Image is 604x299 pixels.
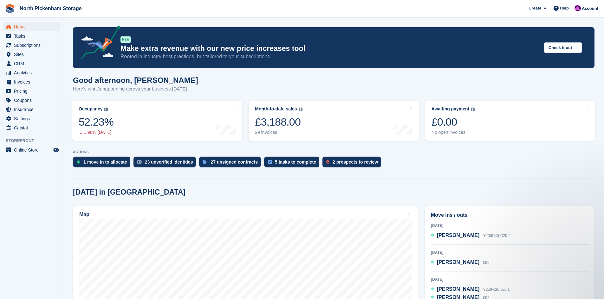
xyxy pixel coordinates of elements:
[14,78,52,86] span: Invoices
[3,41,60,50] a: menu
[249,101,419,141] a: Month-to-date sales £3,188.00 29 invoices
[76,26,120,62] img: price-adjustments-announcement-icon-8257ccfd72463d97f412b2fc003d46551f7dbcb40ab6d574587a9cd5c0d94...
[73,85,198,93] p: Here's what's happening across your business [DATE]
[79,115,114,128] div: 52.23%
[437,259,479,265] span: [PERSON_NAME]
[432,115,475,128] div: £0.00
[431,232,510,240] a: [PERSON_NAME] Y200C40-C20-2
[79,130,114,135] div: 1.96% [DATE]
[3,78,60,86] a: menu
[83,159,127,165] div: 1 move in to allocate
[544,42,582,53] button: Check it out →
[14,123,52,132] span: Capital
[14,50,52,59] span: Sites
[560,5,569,11] span: Help
[529,5,541,11] span: Create
[322,157,384,171] a: 2 prospects to review
[14,41,52,50] span: Subscriptions
[275,159,316,165] div: 5 tasks to complete
[137,160,142,164] img: verify_identity-adf6edd0f0f0b5bbfe63781bf79b02c33cf7c696d77639b501bdc392416b5a36.svg
[14,22,52,31] span: Home
[575,5,581,11] img: James Gulliver
[52,146,60,154] a: Preview store
[3,32,60,40] a: menu
[120,44,539,53] p: Make extra revenue with our new price increases tool
[79,106,102,112] div: Occupancy
[3,146,60,154] a: menu
[14,68,52,77] span: Analytics
[431,277,588,282] div: [DATE]
[3,68,60,77] a: menu
[431,259,490,267] a: [PERSON_NAME] 099
[104,108,108,111] img: icon-info-grey-7440780725fd019a000dd9b08b2336e03edf1995a4989e88bcd33f0948082b44.svg
[14,114,52,123] span: Settings
[268,160,272,164] img: task-75834270c22a3079a89374b754ae025e5fb1db73e45f91037f5363f120a921f8.svg
[3,22,60,31] a: menu
[14,32,52,40] span: Tasks
[582,5,598,12] span: Account
[73,157,133,171] a: 1 move in to allocate
[432,130,475,135] div: No open invoices
[431,250,588,255] div: [DATE]
[326,160,329,164] img: prospect-51fa495bee0391a8d652442698ab0144808aea92771e9ea1ae160a38d050c398.svg
[3,50,60,59] a: menu
[14,146,52,154] span: Online Store
[73,188,185,196] h2: [DATE] in [GEOGRAPHIC_DATA]
[255,106,297,112] div: Month-to-date sales
[3,59,60,68] a: menu
[483,260,490,265] span: 099
[79,212,89,217] h2: Map
[211,159,258,165] div: 27 unsigned contracts
[299,108,302,111] img: icon-info-grey-7440780725fd019a000dd9b08b2336e03edf1995a4989e88bcd33f0948082b44.svg
[120,36,131,43] div: NEW
[14,59,52,68] span: CRM
[3,123,60,132] a: menu
[72,101,242,141] a: Occupancy 52.23% 1.96% [DATE]
[437,286,479,292] span: [PERSON_NAME]
[199,157,264,171] a: 27 unsigned contracts
[333,159,378,165] div: 2 prospects to review
[5,4,15,13] img: stora-icon-8386f47178a22dfd0bd8f6a31ec36ba5ce8667c1dd55bd0f319d3a0aa187defe.svg
[73,150,594,154] p: ACTIONS
[483,234,511,238] span: Y200C40-C20-2
[471,108,475,111] img: icon-info-grey-7440780725fd019a000dd9b08b2336e03edf1995a4989e88bcd33f0948082b44.svg
[437,233,479,238] span: [PERSON_NAME]
[431,211,588,219] h2: Move ins / outs
[133,157,199,171] a: 23 unverified identities
[255,130,302,135] div: 29 invoices
[3,87,60,96] a: menu
[145,159,193,165] div: 23 unverified identities
[255,115,302,128] div: £3,188.00
[73,76,198,84] h1: Good afternoon, [PERSON_NAME]
[14,105,52,114] span: Insurance
[3,96,60,105] a: menu
[425,101,595,141] a: Awaiting payment £0.00 No open invoices
[120,53,539,60] p: Rooted in industry best practices, but tailored to your subscriptions.
[77,160,80,164] img: move_ins_to_allocate_icon-fdf77a2bb77ea45bf5b3d319d69a93e2d87916cf1d5bf7949dd705db3b84f3ca.svg
[431,285,510,294] a: [PERSON_NAME] Y250-c20 c20 1
[6,138,63,144] span: Storefront
[3,105,60,114] a: menu
[14,87,52,96] span: Pricing
[3,114,60,123] a: menu
[14,96,52,105] span: Coupons
[431,223,588,228] div: [DATE]
[203,160,207,164] img: contract_signature_icon-13c848040528278c33f63329250d36e43548de30e8caae1d1a13099fd9432cc5.svg
[483,287,510,292] span: Y250-c20 c20 1
[432,106,470,112] div: Awaiting payment
[17,3,84,14] a: North Pickenham Storage
[264,157,322,171] a: 5 tasks to complete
